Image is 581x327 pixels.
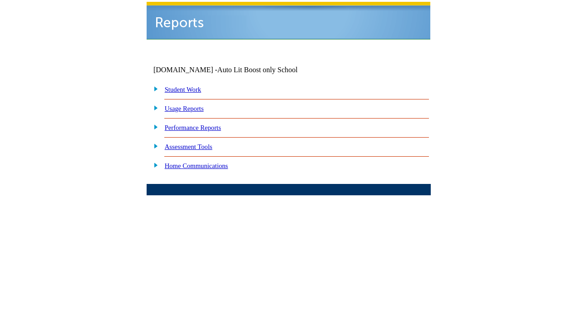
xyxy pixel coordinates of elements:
td: [DOMAIN_NAME] - [153,66,320,74]
img: plus.gif [149,142,158,150]
img: plus.gif [149,104,158,112]
a: Student Work [165,86,201,93]
a: Home Communications [165,162,228,169]
img: header [147,2,430,40]
a: Usage Reports [165,105,204,112]
img: plus.gif [149,123,158,131]
img: plus.gif [149,161,158,169]
a: Performance Reports [165,124,221,131]
a: Assessment Tools [165,143,212,150]
nobr: Auto Lit Boost only School [217,66,298,74]
img: plus.gif [149,84,158,93]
